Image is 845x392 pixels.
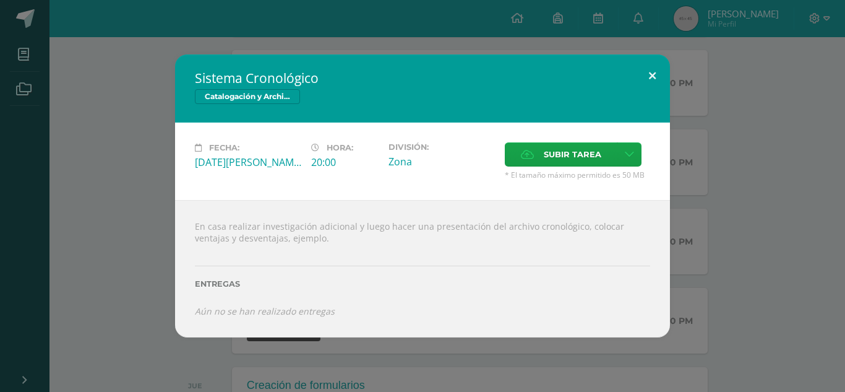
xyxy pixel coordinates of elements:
i: Aún no se han realizado entregas [195,305,335,317]
label: Entregas [195,279,650,289]
div: 20:00 [311,155,379,169]
div: En casa realizar investigación adicional y luego hacer una presentación del archivo cronológico, ... [175,200,670,337]
label: División: [388,142,495,152]
div: Zona [388,155,495,168]
span: * El tamaño máximo permitido es 50 MB [505,170,650,180]
span: Hora: [327,143,353,152]
h2: Sistema Cronológico [195,69,650,87]
div: [DATE][PERSON_NAME] [195,155,301,169]
span: Catalogación y Archivo [195,89,300,104]
span: Subir tarea [544,143,601,166]
span: Fecha: [209,143,239,152]
button: Close (Esc) [635,54,670,97]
